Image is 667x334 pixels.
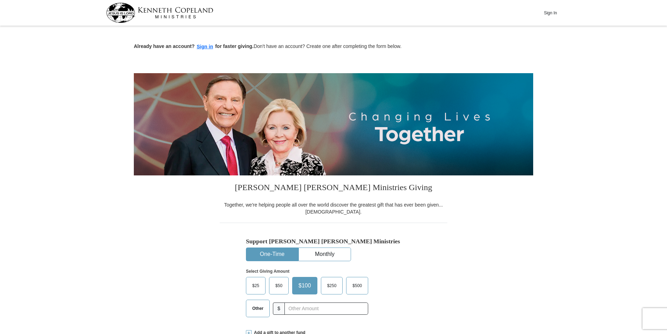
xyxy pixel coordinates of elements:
div: Together, we're helping people all over the world discover the greatest gift that has ever been g... [220,201,447,215]
span: $500 [349,280,365,291]
strong: Select Giving Amount [246,269,289,274]
button: One-Time [246,248,298,261]
button: Sign in [195,43,215,51]
span: $100 [295,280,315,291]
button: Monthly [299,248,351,261]
strong: Already have an account? for faster giving. [134,43,254,49]
span: Other [249,303,267,314]
h5: Support [PERSON_NAME] [PERSON_NAME] Ministries [246,238,421,245]
span: $ [273,302,285,315]
h3: [PERSON_NAME] [PERSON_NAME] Ministries Giving [220,175,447,201]
span: $50 [272,280,286,291]
span: $25 [249,280,263,291]
span: $250 [324,280,340,291]
p: Don't have an account? Create one after completing the form below. [134,43,533,51]
input: Other Amount [284,302,368,315]
button: Sign In [540,7,561,18]
img: kcm-header-logo.svg [106,3,213,23]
